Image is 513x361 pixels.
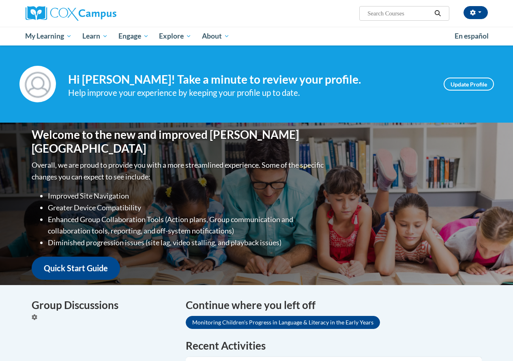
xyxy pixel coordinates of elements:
[118,31,149,41] span: Engage
[431,9,444,18] button: Search
[68,73,431,86] h4: Hi [PERSON_NAME]! Take a minute to review your profile.
[197,27,235,45] a: About
[32,297,174,313] h4: Group Discussions
[26,6,116,21] img: Cox Campus
[19,66,56,102] img: Profile Image
[48,202,326,214] li: Greater Device Compatibility
[455,32,489,40] span: En español
[186,338,482,353] h1: Recent Activities
[48,214,326,237] li: Enhanced Group Collaboration Tools (Action plans, Group communication and collaboration tools, re...
[68,86,431,99] div: Help improve your experience by keeping your profile up to date.
[48,237,326,249] li: Diminished progression issues (site lag, video stalling, and playback issues)
[25,31,72,41] span: My Learning
[186,297,482,313] h4: Continue where you left off
[113,27,154,45] a: Engage
[464,6,488,19] button: Account Settings
[202,31,230,41] span: About
[154,27,197,45] a: Explore
[449,28,494,45] a: En español
[32,257,120,280] a: Quick Start Guide
[48,190,326,202] li: Improved Site Navigation
[82,31,108,41] span: Learn
[159,31,191,41] span: Explore
[186,316,380,329] a: Monitoring Children's Progress in Language & Literacy in the Early Years
[367,9,431,18] input: Search Courses
[20,27,77,45] a: My Learning
[19,27,494,45] div: Main menu
[32,128,326,155] h1: Welcome to the new and improved [PERSON_NAME][GEOGRAPHIC_DATA]
[444,78,494,91] a: Update Profile
[32,159,326,183] p: Overall, we are proud to provide you with a more streamlined experience. Some of the specific cha...
[26,6,172,21] a: Cox Campus
[77,27,113,45] a: Learn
